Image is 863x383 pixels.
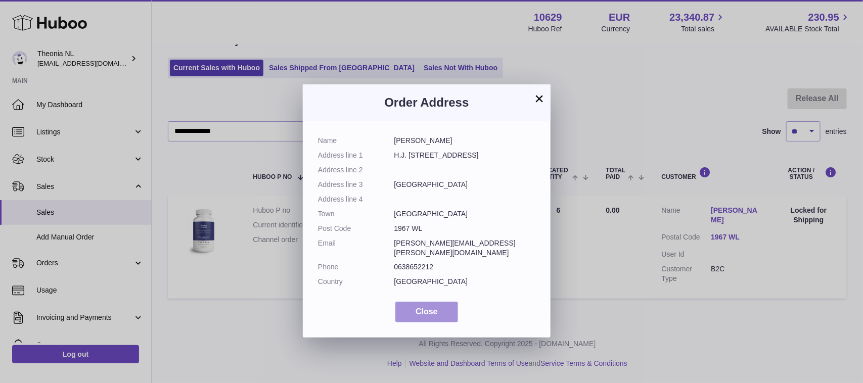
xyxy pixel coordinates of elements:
[318,136,394,146] dt: Name
[318,209,394,219] dt: Town
[318,262,394,272] dt: Phone
[394,136,536,146] dd: [PERSON_NAME]
[394,151,536,160] dd: H.J. [STREET_ADDRESS]
[318,151,394,160] dt: Address line 1
[394,277,536,286] dd: [GEOGRAPHIC_DATA]
[394,224,536,233] dd: 1967 WL
[318,165,394,175] dt: Address line 2
[318,277,394,286] dt: Country
[394,262,536,272] dd: 0638652212
[318,180,394,189] dt: Address line 3
[394,238,536,258] dd: [PERSON_NAME][EMAIL_ADDRESS][PERSON_NAME][DOMAIN_NAME]
[394,180,536,189] dd: [GEOGRAPHIC_DATA]
[394,209,536,219] dd: [GEOGRAPHIC_DATA]
[318,224,394,233] dt: Post Code
[395,302,458,322] button: Close
[318,238,394,258] dt: Email
[533,92,546,105] button: ×
[318,94,535,111] h3: Order Address
[416,307,438,316] span: Close
[318,195,394,204] dt: Address line 4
